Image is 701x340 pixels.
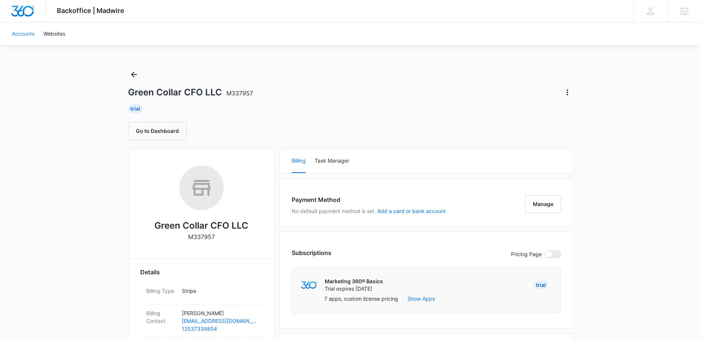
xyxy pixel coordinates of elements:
[226,89,253,97] span: M337957
[128,122,187,140] button: Go to Dashboard
[57,7,124,14] span: Backoffice | Madwire
[188,232,215,241] p: M337957
[146,309,176,325] dt: Billing Contact
[140,268,160,277] span: Details
[146,287,176,295] dt: Billing Type
[128,87,253,98] h1: Green Collar CFO LLC
[325,278,383,285] p: Marketing 360® Basics
[377,209,446,214] button: Add a card or bank account
[39,22,70,45] a: Websites
[315,149,349,173] button: Task Manager
[140,305,263,337] div: Billing Contact[PERSON_NAME][EMAIL_ADDRESS][DOMAIN_NAME]12537339854
[525,195,561,213] button: Manage
[7,22,39,45] a: Accounts
[140,282,263,305] div: Billing TypeStripe
[324,295,398,303] p: 7 apps, custom license pricing
[128,69,140,81] button: Back
[534,281,548,290] div: Trial
[292,149,306,173] button: Billing
[182,325,257,333] a: 12537339854
[292,195,446,204] h3: Payment Method
[292,248,331,257] h3: Subscriptions
[561,86,573,98] button: Actions
[182,309,257,317] p: [PERSON_NAME]
[325,285,383,292] p: Trial expires [DATE]
[511,250,542,258] p: Pricing Page
[128,104,143,113] div: Trial
[292,207,446,215] p: No default payment method is set.
[182,287,257,295] p: Stripe
[154,219,248,232] h2: Green Collar CFO LLC
[301,281,317,289] img: marketing360Logo
[182,317,257,325] a: [EMAIL_ADDRESS][DOMAIN_NAME]
[407,295,435,303] button: Show Apps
